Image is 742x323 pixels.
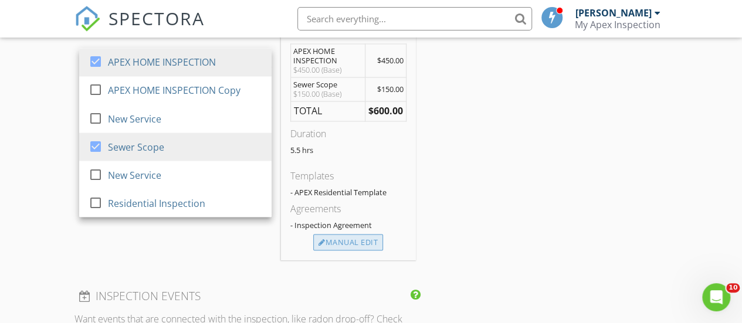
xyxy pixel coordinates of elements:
input: Search everything... [297,7,532,30]
div: APEX HOME INSPECTION [293,46,363,65]
div: APEX HOME INSPECTION Copy [107,83,240,97]
div: [PERSON_NAME] [575,7,652,19]
div: - Inspection Agreement [290,220,406,229]
h4: INSPECTION EVENTS [79,288,416,303]
div: New Service [107,111,161,125]
div: Manual Edit [313,234,383,250]
strong: $600.00 [368,104,403,117]
img: The Best Home Inspection Software - Spectora [74,6,100,32]
div: APEX HOME INSPECTION [107,55,215,69]
div: Duration [290,126,406,140]
div: Residential Inspection [107,196,205,210]
iframe: Intercom live chat [702,283,730,311]
a: SPECTORA [74,16,205,40]
div: New Service [107,168,161,182]
p: 5.5 hrs [290,145,406,154]
span: $150.00 [377,84,404,94]
div: Agreements [290,201,406,215]
span: $450.00 [377,55,404,66]
div: Sewer Scope [107,140,164,154]
div: $150.00 (Base) [293,89,363,98]
div: - APEX Residential Template [290,187,406,196]
div: $450.00 (Base) [293,65,363,74]
div: Templates [290,168,406,182]
div: Sewer Scope [293,80,363,89]
span: 10 [726,283,740,293]
span: SPECTORA [109,6,205,30]
div: My Apex Inspection [575,19,660,30]
td: TOTAL [290,101,365,121]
